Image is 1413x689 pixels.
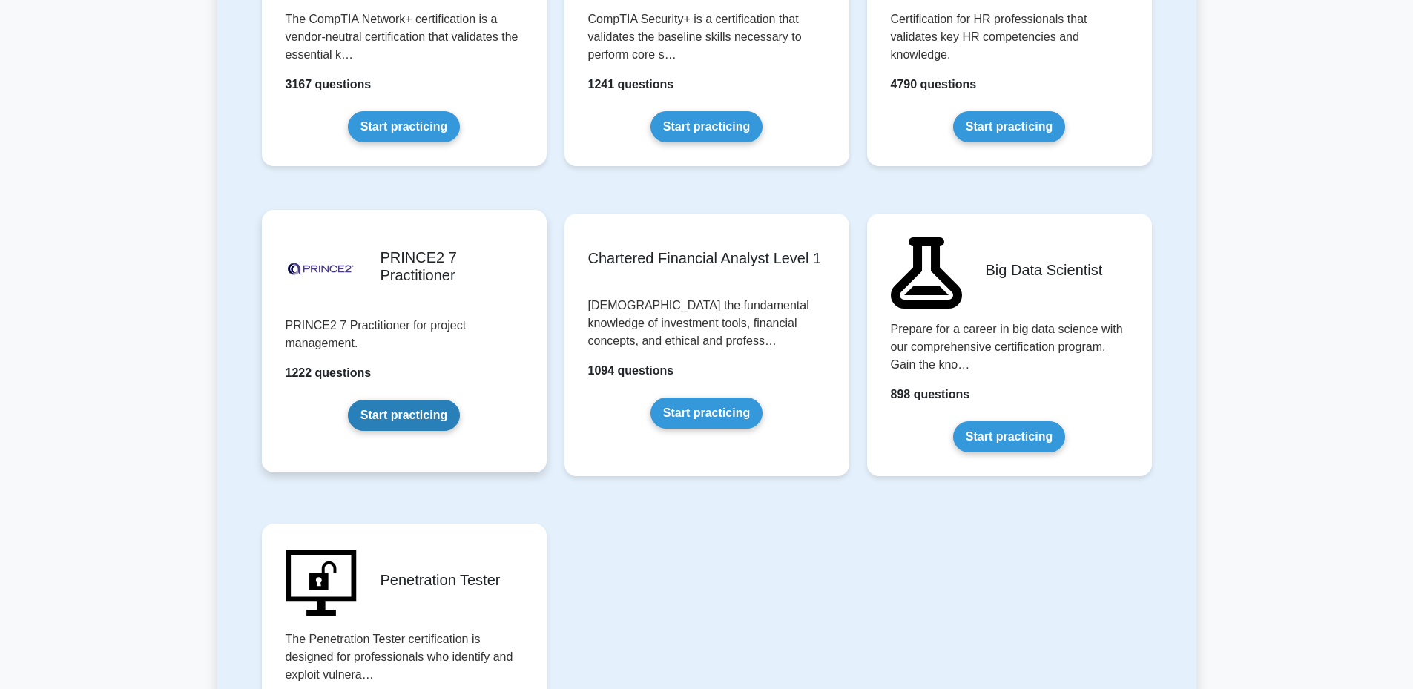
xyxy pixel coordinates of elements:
a: Start practicing [348,111,460,142]
a: Start practicing [348,400,460,431]
a: Start practicing [953,421,1065,452]
a: Start practicing [650,398,763,429]
a: Start practicing [650,111,763,142]
a: Start practicing [953,111,1065,142]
